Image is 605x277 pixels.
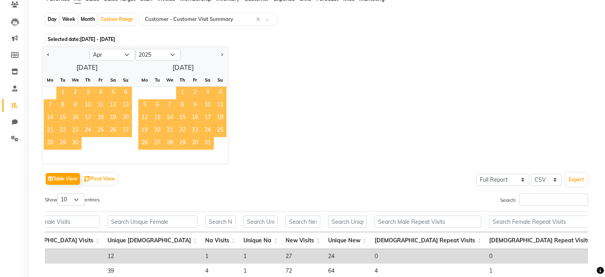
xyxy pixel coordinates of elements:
span: 9 [69,99,82,112]
div: Thursday, May 22, 2025 [176,125,189,137]
div: Friday, April 25, 2025 [94,125,107,137]
div: Tuesday, May 13, 2025 [151,112,163,125]
input: Search Unique Na [243,216,278,228]
span: 30 [69,137,82,150]
span: 14 [163,112,176,125]
div: Friday, April 18, 2025 [94,112,107,125]
span: 24 [82,125,94,137]
span: 6 [119,87,132,99]
div: We [69,74,82,86]
div: Tuesday, April 22, 2025 [56,125,69,137]
div: Tuesday, May 27, 2025 [151,137,163,150]
span: 26 [107,125,119,137]
input: Search Unique Female [108,216,197,228]
span: 25 [214,125,226,137]
div: Su [119,74,132,86]
div: Wednesday, May 28, 2025 [163,137,176,150]
div: Sunday, April 6, 2025 [119,87,132,99]
span: 23 [189,125,201,137]
div: Sunday, May 11, 2025 [214,99,226,112]
div: Saturday, May 17, 2025 [201,112,214,125]
div: Tu [56,74,69,86]
div: Thursday, April 17, 2025 [82,112,94,125]
span: 1 [56,87,69,99]
td: 27 [282,249,324,264]
div: Tuesday, April 29, 2025 [56,137,69,150]
input: Search Na Visits [205,216,236,228]
div: Tuesday, April 8, 2025 [56,99,69,112]
select: Showentries [57,193,85,206]
td: 24 [324,249,371,264]
span: 8 [176,99,189,112]
input: Search Female Visits [14,216,100,228]
span: 17 [82,112,94,125]
input: Search Female Repeat Visits [489,216,596,228]
th: Female Repeat Visits: activate to sort column ascending [485,232,600,249]
div: Wednesday, May 21, 2025 [163,125,176,137]
div: Saturday, May 3, 2025 [201,87,214,99]
div: Friday, April 11, 2025 [94,99,107,112]
div: Saturday, May 24, 2025 [201,125,214,137]
div: Thursday, April 3, 2025 [82,87,94,99]
span: 11 [94,99,107,112]
div: Monday, May 12, 2025 [138,112,151,125]
img: pivot.png [84,176,90,182]
div: Thursday, May 29, 2025 [176,137,189,150]
div: Friday, May 30, 2025 [189,137,201,150]
span: 19 [107,112,119,125]
button: Next month [219,48,225,61]
div: Monday, May 19, 2025 [138,125,151,137]
div: Friday, May 16, 2025 [189,112,201,125]
div: Wednesday, April 30, 2025 [69,137,82,150]
div: Thursday, May 8, 2025 [176,99,189,112]
div: Friday, May 2, 2025 [189,87,201,99]
span: 29 [176,137,189,150]
span: 8 [56,99,69,112]
div: Saturday, May 31, 2025 [201,137,214,150]
span: 28 [163,137,176,150]
button: Table View [46,173,80,185]
select: Select year [135,49,181,61]
td: 0 [485,249,600,264]
span: 2 [69,87,82,99]
div: Sunday, April 27, 2025 [119,125,132,137]
div: Monday, April 7, 2025 [44,99,56,112]
span: 29 [56,137,69,150]
span: 3 [82,87,94,99]
input: Search New Visits [286,216,320,228]
div: Sunday, May 4, 2025 [214,87,226,99]
span: 22 [176,125,189,137]
div: Monday, May 26, 2025 [138,137,151,150]
div: Tuesday, April 1, 2025 [56,87,69,99]
div: Sunday, May 18, 2025 [214,112,226,125]
div: Mo [138,74,151,86]
span: 4 [214,87,226,99]
span: 16 [69,112,82,125]
div: Sunday, April 13, 2025 [119,99,132,112]
div: Wednesday, April 23, 2025 [69,125,82,137]
span: [DATE] - [DATE] [80,36,115,42]
span: 14 [44,112,56,125]
span: 15 [56,112,69,125]
span: 10 [201,99,214,112]
div: We [163,74,176,86]
span: 13 [119,99,132,112]
div: Saturday, April 12, 2025 [107,99,119,112]
span: 21 [163,125,176,137]
div: Friday, May 9, 2025 [189,99,201,112]
div: Friday, April 4, 2025 [94,87,107,99]
label: Search: [500,193,588,206]
span: 27 [119,125,132,137]
span: 6 [151,99,163,112]
div: Sunday, May 25, 2025 [214,125,226,137]
span: 26 [138,137,151,150]
span: 27 [151,137,163,150]
span: 11 [214,99,226,112]
span: 7 [163,99,176,112]
div: Wednesday, May 7, 2025 [163,99,176,112]
span: 21 [44,125,56,137]
div: Day [46,14,59,25]
td: 0 [371,249,485,264]
span: 7 [44,99,56,112]
div: Monday, April 14, 2025 [44,112,56,125]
